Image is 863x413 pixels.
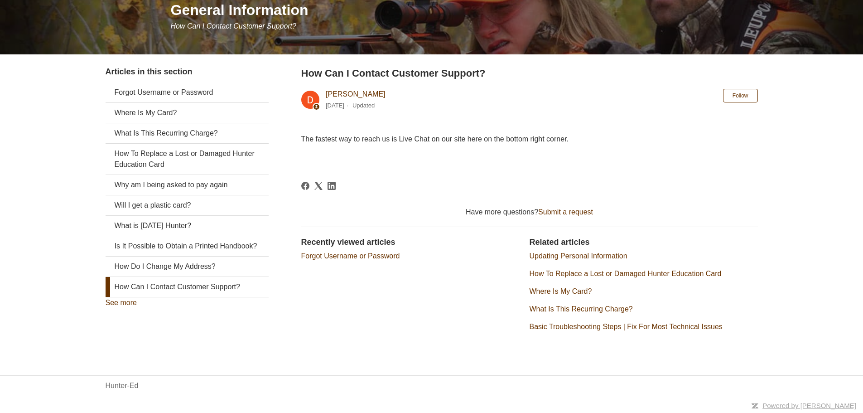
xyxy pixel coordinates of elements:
[762,402,856,409] a: Powered by [PERSON_NAME]
[171,22,296,30] span: How Can I Contact Customer Support?
[314,182,323,190] svg: Share this page on X Corp
[326,90,386,98] a: [PERSON_NAME]
[530,236,758,248] h2: Related articles
[106,195,269,215] a: Will I get a plastic card?
[301,182,309,190] svg: Share this page on Facebook
[530,270,722,277] a: How To Replace a Lost or Damaged Hunter Education Card
[106,277,269,297] a: How Can I Contact Customer Support?
[301,182,309,190] a: Facebook
[538,208,593,216] a: Submit a request
[106,144,269,175] a: How To Replace a Lost or Damaged Hunter Education Card
[106,236,269,256] a: Is It Possible to Obtain a Printed Handbook?
[106,175,269,195] a: Why am I being asked to pay again
[106,67,193,76] span: Articles in this section
[106,380,139,391] a: Hunter-Ed
[106,83,269,102] a: Forgot Username or Password
[530,305,633,313] a: What Is This Recurring Charge?
[106,216,269,236] a: What is [DATE] Hunter?
[106,299,137,306] a: See more
[301,252,400,260] a: Forgot Username or Password
[314,182,323,190] a: X Corp
[301,207,758,218] div: Have more questions?
[328,182,336,190] svg: Share this page on LinkedIn
[106,103,269,123] a: Where Is My Card?
[106,257,269,277] a: How Do I Change My Address?
[530,252,627,260] a: Updating Personal Information
[301,236,521,248] h2: Recently viewed articles
[326,102,344,109] time: 04/11/2025, 13:45
[530,287,592,295] a: Where Is My Card?
[723,89,758,102] button: Follow Article
[301,135,569,143] span: The fastest way to reach us is Live Chat on our site here on the bottom right corner.
[530,323,723,330] a: Basic Troubleshooting Steps | Fix For Most Technical Issues
[301,66,758,81] h2: How Can I Contact Customer Support?
[106,123,269,143] a: What Is This Recurring Charge?
[328,182,336,190] a: LinkedIn
[352,102,375,109] li: Updated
